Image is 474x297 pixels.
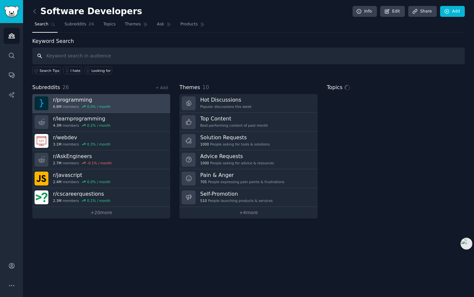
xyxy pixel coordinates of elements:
[63,67,82,74] a: I hate
[200,142,270,147] div: People asking for tools & solutions
[200,96,251,103] h3: Hot Discussions
[200,180,207,184] span: 705
[53,161,62,165] span: 2.7M
[179,207,317,218] a: +4more
[155,19,173,33] a: Ask
[155,85,168,90] a: + Add
[179,83,200,92] span: Themes
[200,142,209,147] span: 1000
[103,21,116,27] span: Topics
[200,180,284,184] div: People expressing pain points & frustrations
[200,104,251,109] div: Popular discussions this week
[87,180,111,184] div: 0.0 % / month
[200,115,268,122] h3: Top Content
[32,67,61,74] button: Search Tips
[32,150,170,169] a: r/AskEngineers2.7Mmembers-0.1% / month
[179,150,317,169] a: Advice Requests1000People asking for advice & resources
[32,113,170,132] a: r/learnprogramming4.3Mmembers0.2% / month
[178,19,207,33] a: Products
[87,123,111,128] div: 0.2 % / month
[179,169,317,188] a: Pain & Anger705People expressing pain points & frustrations
[32,94,170,113] a: r/programming6.8Mmembers0.0% / month
[53,104,62,109] span: 6.8M
[35,134,48,148] img: webdev
[53,190,111,197] h3: r/ cscareerquestions
[63,84,69,90] span: 26
[202,84,209,90] span: 10
[32,48,465,64] input: Keyword search in audience
[53,142,62,147] span: 3.1M
[440,6,465,17] a: Add
[89,21,94,27] span: 26
[125,21,141,27] span: Themes
[122,19,150,33] a: Themes
[101,19,118,33] a: Topics
[200,134,270,141] h3: Solution Requests
[408,6,436,17] a: Share
[179,113,317,132] a: Top ContentBest-performing content of past month
[157,21,164,27] span: Ask
[53,198,111,203] div: members
[87,142,111,147] div: 0.3 % / month
[179,94,317,113] a: Hot DiscussionsPopular discussions this week
[32,132,170,150] a: r/webdev3.1Mmembers0.3% / month
[53,161,112,165] div: members
[200,190,273,197] h3: Self-Promotion
[53,123,62,128] span: 4.3M
[70,68,80,73] div: I hate
[53,96,111,103] h3: r/ programming
[53,115,111,122] h3: r/ learnprogramming
[53,104,111,109] div: members
[200,161,209,165] span: 1000
[327,83,343,92] span: Topics
[87,198,111,203] div: 0.1 % / month
[180,21,198,27] span: Products
[62,19,96,33] a: Subreddits26
[84,67,112,74] a: Looking for
[32,169,170,188] a: r/javascript2.4Mmembers0.0% / month
[92,68,111,73] div: Looking for
[53,172,111,179] h3: r/ javascript
[53,123,111,128] div: members
[87,104,111,109] div: 0.0 % / month
[53,180,62,184] span: 2.4M
[65,21,86,27] span: Subreddits
[179,132,317,150] a: Solution Requests1000People asking for tools & solutions
[32,83,60,92] span: Subreddits
[39,68,60,73] span: Search Tips
[53,180,111,184] div: members
[53,153,112,160] h3: r/ AskEngineers
[4,6,19,17] img: GummySearch logo
[32,19,58,33] a: Search
[353,6,377,17] a: Info
[380,6,405,17] a: Edit
[200,123,268,128] div: Best-performing content of past month
[32,38,74,44] label: Keyword Search
[53,142,111,147] div: members
[53,134,111,141] h3: r/ webdev
[200,172,284,179] h3: Pain & Anger
[179,188,317,207] a: Self-Promotion510People launching products & services
[32,6,142,17] h2: Software Developers
[35,190,48,204] img: cscareerquestions
[200,198,273,203] div: People launching products & services
[35,21,48,27] span: Search
[200,153,274,160] h3: Advice Requests
[200,198,207,203] span: 510
[32,207,170,218] a: +20more
[32,188,170,207] a: r/cscareerquestions2.3Mmembers0.1% / month
[53,198,62,203] span: 2.3M
[200,161,274,165] div: People asking for advice & resources
[35,172,48,185] img: javascript
[87,161,112,165] div: -0.1 % / month
[35,96,48,110] img: programming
